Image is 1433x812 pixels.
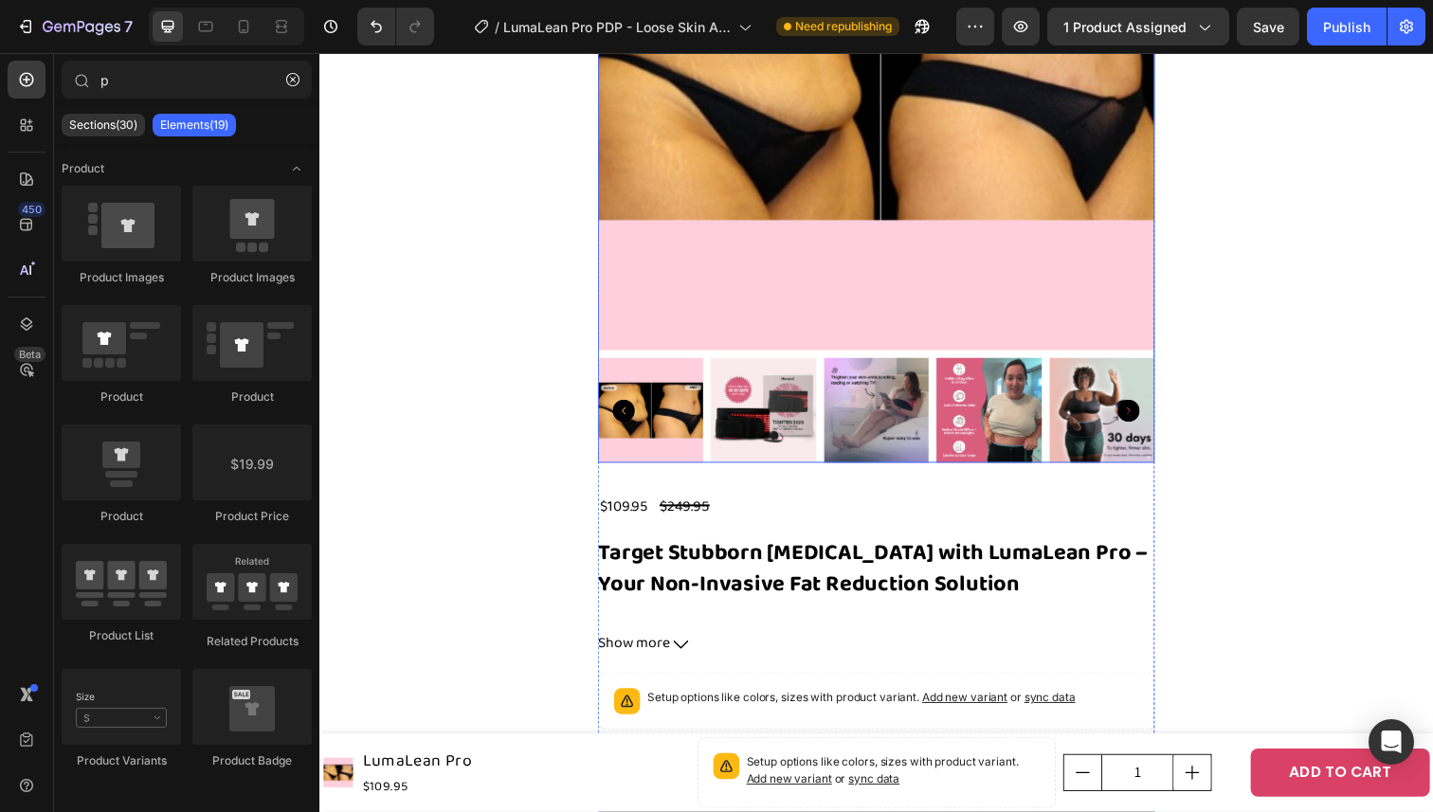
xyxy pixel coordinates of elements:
[62,752,181,769] div: Product Variants
[1307,8,1387,45] button: Publish
[1063,17,1187,37] span: 1 product assigned
[1047,8,1229,45] button: 1 product assigned
[815,354,838,377] button: Carousel Next Arrow
[62,508,181,525] div: Product
[702,651,771,665] span: or
[192,388,312,406] div: Product
[523,734,592,749] span: or
[989,722,1094,749] div: ADD TO CART
[192,752,312,769] div: Product Badge
[8,8,141,45] button: 7
[160,117,228,133] p: Elements(19)
[284,493,845,562] h2: Target Stubborn [MEDICAL_DATA] with LumaLean Pro – Your Non-Invasive Fat Reduction Solution
[872,717,910,753] button: increment
[62,627,181,644] div: Product List
[14,347,45,362] div: Beta
[795,18,892,35] span: Need republishing
[335,649,771,668] p: Setup options like colors, sizes with product variant.
[615,651,702,665] span: Add new variant
[760,717,798,753] button: decrement
[345,449,400,480] div: $249.95
[281,153,312,184] span: Toggle open
[436,734,523,749] span: Add new variant
[436,715,736,751] p: Setup options like colors, sizes with product variant.
[357,8,434,45] div: Undo/Redo
[540,734,592,749] span: sync data
[42,738,157,762] div: $109.95
[495,17,499,37] span: /
[319,53,1433,812] iframe: Design area
[719,651,771,665] span: sync data
[951,711,1134,761] button: ADD TO CART
[18,202,45,217] div: 450
[503,17,731,37] span: LumaLean Pro PDP - Loose Skin Angle
[69,117,137,133] p: Sections(30)
[284,590,853,618] button: Show more
[62,269,181,286] div: Product Images
[1369,719,1414,765] div: Open Intercom Messenger
[124,15,133,38] p: 7
[1237,8,1299,45] button: Save
[62,160,104,177] span: Product
[62,61,312,99] input: Search Sections & Elements
[62,388,181,406] div: Product
[192,269,312,286] div: Product Images
[1323,17,1370,37] div: Publish
[284,449,337,480] div: $109.95
[192,508,312,525] div: Product Price
[1253,19,1284,35] span: Save
[299,354,322,377] button: Carousel Back Arrow
[192,633,312,650] div: Related Products
[798,717,872,753] input: quantity
[284,590,357,618] span: Show more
